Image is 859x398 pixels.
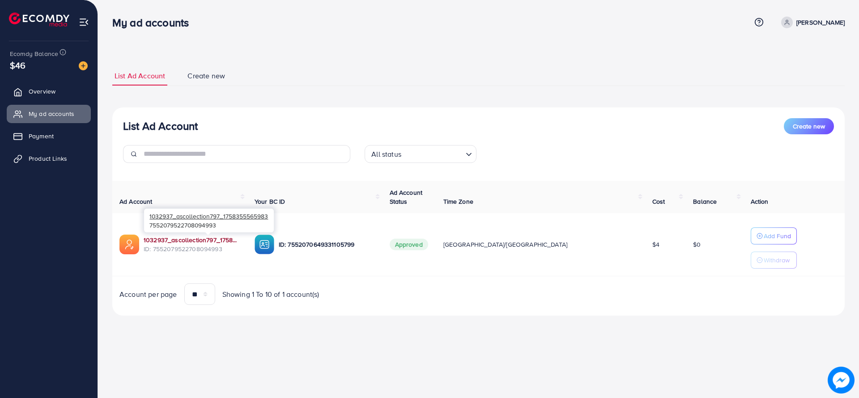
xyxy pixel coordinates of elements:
h3: My ad accounts [112,16,196,29]
span: Your BC ID [255,197,285,206]
a: Payment [7,127,91,145]
a: 1032937_ascollection797_1758355565983 [144,235,240,244]
div: Search for option [365,145,476,163]
span: ID: 7552079522708094993 [144,244,240,253]
span: All status [370,148,403,161]
img: menu [79,17,89,27]
span: Account per page [119,289,177,300]
img: logo [9,13,69,26]
span: Time Zone [443,197,473,206]
div: 7552079522708094993 [144,209,274,232]
span: My ad accounts [29,109,74,118]
a: Overview [7,82,91,100]
span: Cost [652,197,665,206]
p: [PERSON_NAME] [796,17,845,28]
img: image [79,61,88,70]
span: List Ad Account [115,71,165,81]
span: Showing 1 To 10 of 1 account(s) [222,289,319,300]
h3: List Ad Account [123,120,198,133]
span: Action [751,197,769,206]
p: Withdraw [764,255,790,265]
span: Balance [693,197,717,206]
span: 1032937_ascollection797_1758355565983 [149,212,268,220]
p: ID: 7552070649331105799 [279,239,375,250]
img: ic-ads-acc.e4c84228.svg [119,235,139,254]
span: Payment [29,132,54,141]
span: $0 [693,240,701,249]
a: Product Links [7,150,91,167]
span: $46 [10,59,26,72]
span: Create new [187,71,225,81]
span: [GEOGRAPHIC_DATA]/[GEOGRAPHIC_DATA] [443,240,568,249]
span: Create new [793,122,825,131]
img: image [828,367,855,394]
a: [PERSON_NAME] [778,17,845,28]
input: Search for option [404,146,462,161]
p: Add Fund [764,231,791,241]
button: Withdraw [751,252,797,269]
span: Ad Account Status [390,188,423,206]
span: Product Links [29,154,67,163]
span: $4 [652,240,659,249]
span: Overview [29,87,55,96]
span: Ecomdy Balance [10,49,58,58]
span: Approved [390,239,428,250]
img: ic-ba-acc.ded83a64.svg [255,235,274,254]
button: Create new [784,118,834,134]
a: My ad accounts [7,105,91,123]
span: Ad Account [119,197,153,206]
button: Add Fund [751,227,797,244]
